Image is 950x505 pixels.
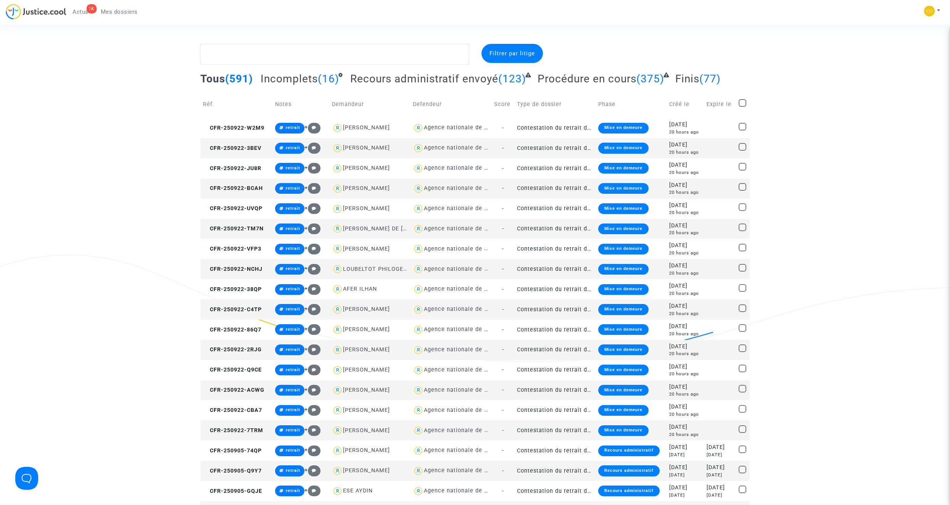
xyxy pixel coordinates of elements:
[343,165,390,171] div: [PERSON_NAME]
[514,380,595,400] td: Contestation du retrait de [PERSON_NAME] par l'ANAH (mandataire)
[304,487,321,494] span: +
[261,72,318,85] span: Incomplets
[424,467,508,474] div: Agence nationale de l'habitat
[272,91,329,118] td: Notes
[424,387,508,393] div: Agence nationale de l'habitat
[424,427,508,434] div: Agence nationale de l'habitat
[424,447,508,454] div: Agence nationale de l'habitat
[203,447,262,454] span: CFR-250905-74QP
[332,425,343,436] img: icon-user.svg
[598,143,649,153] div: Mise en demeure
[669,452,701,458] div: [DATE]
[413,203,424,214] img: icon-user.svg
[203,246,261,252] span: CFR-250922-VFP3
[538,72,636,85] span: Procédure en cours
[502,306,504,313] span: -
[669,141,701,149] div: [DATE]
[424,145,508,151] div: Agence nationale de l'habitat
[343,306,390,312] div: [PERSON_NAME]
[669,209,701,216] div: 20 hours ago
[203,387,264,393] span: CFR-250922-ACWG
[514,320,595,340] td: Contestation du retrait de [PERSON_NAME] par l'ANAH (mandataire)
[332,486,343,497] img: icon-user.svg
[343,185,390,191] div: [PERSON_NAME]
[669,189,701,196] div: 20 hours ago
[304,185,321,191] span: +
[502,165,504,172] span: -
[343,427,390,434] div: [PERSON_NAME]
[424,266,508,272] div: Agence nationale de l'habitat
[203,125,264,131] span: CFR-250922-W2M9
[413,405,424,416] img: icon-user.svg
[598,123,649,133] div: Mise en demeure
[413,122,424,133] img: icon-user.svg
[669,230,701,236] div: 20 hours ago
[332,183,343,194] img: icon-user.svg
[502,447,504,454] span: -
[225,72,253,85] span: (591)
[669,363,701,371] div: [DATE]
[502,367,504,373] span: -
[669,371,701,377] div: 20 hours ago
[669,282,701,290] div: [DATE]
[598,445,660,456] div: Recours administratif
[636,72,664,85] span: (375)
[343,286,377,292] div: AFER ILHAN
[669,343,701,351] div: [DATE]
[304,326,321,332] span: +
[669,129,701,135] div: 20 hours ago
[332,344,343,355] img: icon-user.svg
[6,4,66,19] img: jc-logo.svg
[669,270,701,277] div: 20 hours ago
[286,488,300,493] span: retrait
[424,165,508,171] div: Agence nationale de l'habitat
[343,124,390,131] div: [PERSON_NAME]
[286,286,300,291] span: retrait
[413,425,424,436] img: icon-user.svg
[332,324,343,335] img: icon-user.svg
[502,488,504,494] span: -
[332,264,343,275] img: icon-user.svg
[598,244,649,254] div: Mise en demeure
[343,205,390,212] div: [PERSON_NAME]
[598,425,649,436] div: Mise en demeure
[72,8,89,15] span: Actus
[203,488,262,494] span: CFR-250905-GQJE
[203,306,262,313] span: CFR-250922-C4TP
[286,246,300,251] span: retrait
[286,347,300,352] span: retrait
[598,365,649,375] div: Mise en demeure
[502,145,504,151] span: -
[502,225,504,232] span: -
[15,467,38,490] iframe: Help Scout Beacon - Open
[332,365,343,376] img: icon-user.svg
[598,486,660,496] div: Recours administratif
[514,340,595,360] td: Contestation du retrait de [PERSON_NAME] par l'ANAH (mandataire)
[304,245,321,251] span: +
[343,367,390,373] div: [PERSON_NAME]
[332,243,343,254] img: icon-user.svg
[514,400,595,420] td: Contestation du retrait de [PERSON_NAME] par l'ANAH (mandataire)
[514,259,595,279] td: Contestation du retrait de [PERSON_NAME] par l'ANAH (mandataire)
[502,205,504,212] span: -
[669,250,701,256] div: 20 hours ago
[304,426,321,433] span: +
[669,492,701,499] div: [DATE]
[332,203,343,214] img: icon-user.svg
[203,407,262,413] span: CFR-250922-CBA7
[286,388,300,392] span: retrait
[598,224,649,234] div: Mise en demeure
[332,465,343,476] img: icon-user.svg
[286,145,300,150] span: retrait
[203,165,261,172] span: CFR-250922-JU8R
[343,387,390,393] div: [PERSON_NAME]
[424,346,508,353] div: Agence nationale de l'habitat
[598,284,649,295] div: Mise en demeure
[514,360,595,380] td: Contestation du retrait de [PERSON_NAME] par l'ANAH (mandataire)
[329,91,410,118] td: Demandeur
[413,365,424,376] img: icon-user.svg
[669,161,701,169] div: [DATE]
[286,307,300,312] span: retrait
[203,185,263,191] span: CFR-250922-BCAH
[669,472,701,478] div: [DATE]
